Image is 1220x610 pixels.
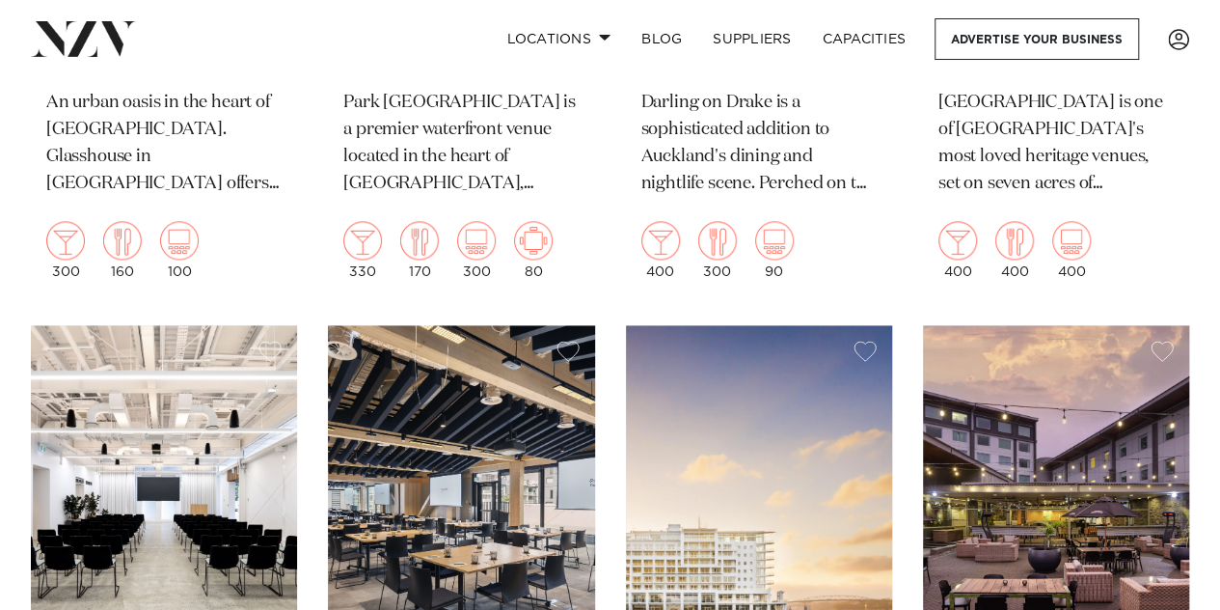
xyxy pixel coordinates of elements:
img: dining.png [698,221,737,260]
img: dining.png [103,221,142,260]
div: 160 [103,221,142,279]
p: An urban oasis in the heart of [GEOGRAPHIC_DATA]. Glasshouse in [GEOGRAPHIC_DATA] offers a calm a... [46,90,282,198]
div: 300 [46,221,85,279]
img: cocktail.png [938,221,977,260]
a: SUPPLIERS [697,18,806,60]
img: cocktail.png [641,221,680,260]
a: Capacities [807,18,922,60]
img: nzv-logo.png [31,21,136,56]
div: 90 [755,221,794,279]
div: 300 [698,221,737,279]
div: 400 [641,221,680,279]
div: 330 [343,221,382,279]
div: 400 [938,221,977,279]
img: theatre.png [457,221,496,260]
img: meeting.png [514,221,553,260]
div: 400 [995,221,1034,279]
img: theatre.png [755,221,794,260]
a: Advertise your business [935,18,1139,60]
p: Park [GEOGRAPHIC_DATA] is a premier waterfront venue located in the heart of [GEOGRAPHIC_DATA], o... [343,90,579,198]
a: Locations [491,18,626,60]
a: BLOG [626,18,697,60]
p: Darling on Drake is a sophisticated addition to Auckland's dining and nightlife scene. Perched on... [641,90,877,198]
div: 80 [514,221,553,279]
img: dining.png [995,221,1034,260]
div: 100 [160,221,199,279]
div: 170 [400,221,439,279]
div: 400 [1052,221,1091,279]
div: 300 [457,221,496,279]
img: dining.png [400,221,439,260]
img: cocktail.png [46,221,85,260]
img: cocktail.png [343,221,382,260]
p: [GEOGRAPHIC_DATA] is one of [GEOGRAPHIC_DATA]'s most loved heritage venues, set on seven acres of... [938,90,1174,198]
img: theatre.png [160,221,199,260]
img: theatre.png [1052,221,1091,260]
